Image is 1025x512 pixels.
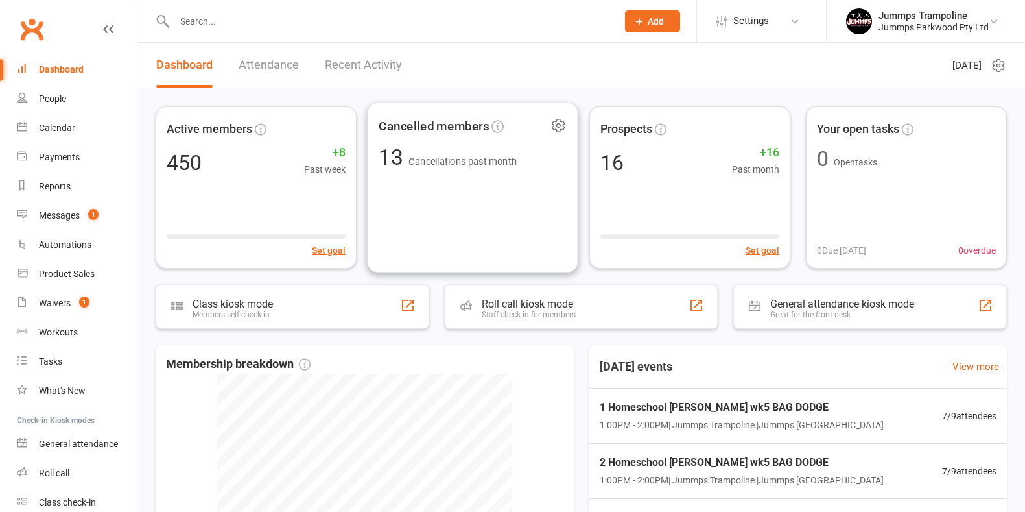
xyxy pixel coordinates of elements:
[39,327,78,337] div: Workouts
[648,16,664,27] span: Add
[88,209,99,220] span: 1
[409,156,517,167] span: Cancellations past month
[17,172,137,201] a: Reports
[167,120,252,139] span: Active members
[193,310,273,319] div: Members self check-in
[952,58,982,73] span: [DATE]
[600,399,884,416] span: 1 Homeschool [PERSON_NAME] wk5 BAG DODGE
[589,355,683,378] h3: [DATE] events
[952,359,999,374] a: View more
[817,149,829,169] div: 0
[834,157,877,167] span: Open tasks
[17,84,137,114] a: People
[482,310,576,319] div: Staff check-in for members
[482,298,576,310] div: Roll call kiosk mode
[746,243,779,258] button: Set goal
[39,152,80,162] div: Payments
[942,464,996,478] span: 7 / 9 attendees
[239,43,299,88] a: Attendance
[878,10,989,21] div: Jummps Trampoline
[817,120,899,139] span: Your open tasks
[17,143,137,172] a: Payments
[17,260,137,289] a: Product Sales
[39,210,80,221] div: Messages
[304,162,346,177] span: Past week
[39,298,71,308] div: Waivers
[600,454,884,471] span: 2 Homeschool [PERSON_NAME] wk5 BAG DODGE
[878,21,989,33] div: Jummps Parkwood Pty Ltd
[39,64,84,75] div: Dashboard
[39,497,96,507] div: Class check-in
[39,181,71,191] div: Reports
[39,385,86,396] div: What's New
[39,468,69,478] div: Roll call
[312,243,346,258] button: Set goal
[732,162,779,177] span: Past month
[156,43,213,88] a: Dashboard
[817,243,866,258] span: 0 Due [DATE]
[770,310,914,319] div: Great for the front desk
[304,143,346,162] span: +8
[732,143,779,162] span: +16
[379,116,489,136] span: Cancelled members
[171,12,608,30] input: Search...
[958,243,996,258] span: 0 overdue
[166,355,311,374] span: Membership breakdown
[600,120,652,139] span: Prospects
[79,297,89,308] span: 1
[733,6,769,36] span: Settings
[17,347,137,376] a: Tasks
[39,123,75,133] div: Calendar
[846,8,872,34] img: thumb_image1698795904.png
[17,430,137,459] a: General attendance kiosk mode
[770,298,914,310] div: General attendance kiosk mode
[39,269,95,279] div: Product Sales
[193,298,273,310] div: Class kiosk mode
[167,152,202,173] div: 450
[325,43,402,88] a: Recent Activity
[600,152,624,173] div: 16
[17,55,137,84] a: Dashboard
[39,239,91,250] div: Automations
[625,10,680,32] button: Add
[17,318,137,347] a: Workouts
[17,114,137,143] a: Calendar
[39,439,118,449] div: General attendance
[39,356,62,367] div: Tasks
[600,473,884,487] span: 1:00PM - 2:00PM | Jummps Trampoline | Jummps [GEOGRAPHIC_DATA]
[17,201,137,230] a: Messages 1
[16,13,48,45] a: Clubworx
[17,376,137,406] a: What's New
[600,418,884,432] span: 1:00PM - 2:00PM | Jummps Trampoline | Jummps [GEOGRAPHIC_DATA]
[17,230,137,260] a: Automations
[17,459,137,488] a: Roll call
[379,145,408,171] span: 13
[39,93,66,104] div: People
[942,409,996,423] span: 7 / 9 attendees
[17,289,137,318] a: Waivers 1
